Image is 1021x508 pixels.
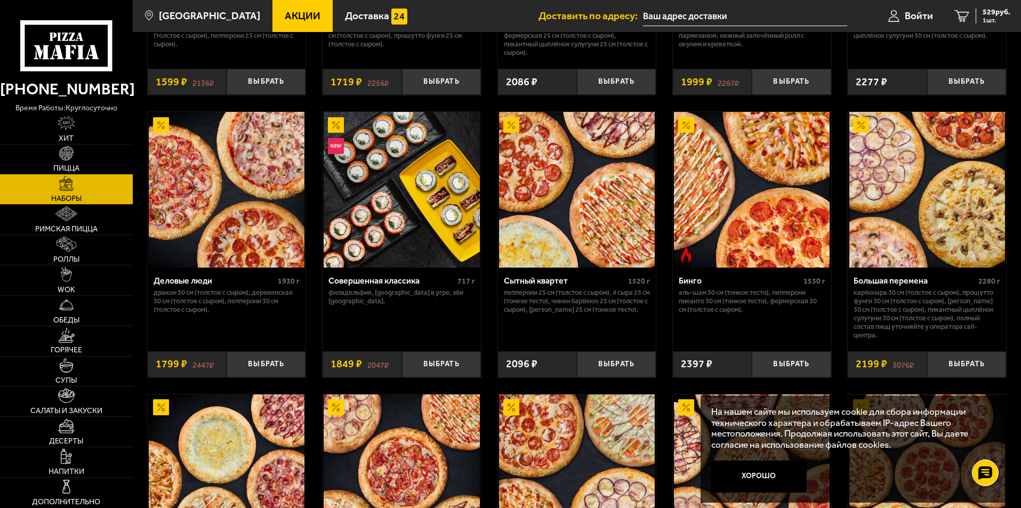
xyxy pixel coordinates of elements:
span: WOK [58,286,75,294]
div: Бинго [679,276,801,286]
button: Выбрать [927,69,1006,95]
img: Совершенная классика [324,112,479,268]
img: Большая перемена [849,112,1005,268]
img: Акционный [153,399,169,415]
a: АкционныйДеловые люди [148,112,306,268]
s: 3076 ₽ [893,359,914,369]
span: Супы [55,377,77,384]
p: Пепперони Пиканто 25 см (тонкое тесто), Карбонара 25 см (толстое с сыром), Фермерская 25 см (толс... [504,15,650,58]
p: Карбонара 30 см (толстое с сыром), Прошутто Фунги 30 см (толстое с сыром), [PERSON_NAME] 30 см (т... [854,288,1000,340]
span: 2096 ₽ [506,359,537,369]
button: Выбрать [752,69,831,95]
span: Горячее [51,346,82,354]
span: Роллы [53,256,79,263]
s: 2256 ₽ [367,77,389,87]
button: Выбрать [227,69,306,95]
span: Акции [285,11,320,21]
s: 2267 ₽ [718,77,739,87]
span: Доставить по адресу: [538,11,643,21]
img: Акционный [678,399,694,415]
span: 1849 ₽ [331,359,362,369]
img: Острое блюдо [678,246,694,262]
span: Доставка [345,11,389,21]
span: 2199 ₽ [856,359,887,369]
s: 2047 ₽ [367,359,389,369]
span: Десерты [49,438,83,445]
button: Выбрать [402,351,481,377]
p: Аль-Шам 30 см (тонкое тесто), Пепперони Пиканто 30 см (тонкое тесто), Фермерская 30 см (толстое с... [679,288,825,314]
div: Сытный квартет [504,276,626,286]
div: Большая перемена [854,276,976,286]
button: Выбрать [577,351,656,377]
span: 717 г [457,277,475,286]
a: АкционныйНовинкаСовершенная классика [323,112,481,268]
a: АкционныйБольшая перемена [848,112,1006,268]
span: 1930 г [278,277,300,286]
img: Деловые люди [149,112,304,268]
button: Выбрать [402,69,481,95]
span: 1999 ₽ [681,77,712,87]
a: АкционныйСытный квартет [498,112,656,268]
p: Филадельфия, [GEOGRAPHIC_DATA] в угре, Эби [GEOGRAPHIC_DATA]. [328,288,475,305]
span: 1719 ₽ [331,77,362,87]
button: Выбрать [227,351,306,377]
button: Выбрать [577,69,656,95]
img: Акционный [328,117,344,133]
span: 2397 ₽ [681,359,712,369]
span: Салаты и закуски [30,407,102,415]
a: АкционныйОстрое блюдоБинго [673,112,831,268]
span: Хит [59,135,74,142]
span: 1 шт. [983,17,1010,23]
button: Выбрать [927,351,1006,377]
p: Дракон 30 см (толстое с сыром), Деревенская 30 см (толстое с сыром), Пепперони 30 см (толстое с с... [154,288,300,314]
button: Хорошо [711,461,807,493]
input: Ваш адрес доставки [643,6,847,26]
span: Наборы [51,195,82,203]
span: 1530 г [803,277,825,286]
span: 2277 ₽ [856,77,887,87]
span: Римская пицца [35,225,98,233]
img: Сытный квартет [499,112,655,268]
span: 529 руб. [983,9,1010,16]
span: 2280 г [978,277,1000,286]
div: Совершенная классика [328,276,455,286]
span: 1799 ₽ [156,359,187,369]
span: Войти [905,11,933,21]
span: 2086 ₽ [506,77,537,87]
button: Выбрать [752,351,831,377]
img: 15daf4d41897b9f0e9f617042186c801.svg [391,9,407,25]
span: Пицца [53,165,79,172]
p: На нашем сайте мы используем cookie для сбора информации технического характера и обрабатываем IP... [711,406,990,450]
img: Новинка [328,138,344,154]
span: [GEOGRAPHIC_DATA] [159,11,260,21]
span: Дополнительно [32,498,100,506]
span: 1520 г [628,277,650,286]
img: Акционный [678,117,694,133]
s: 2447 ₽ [192,359,214,369]
img: Бинго [674,112,830,268]
s: 2136 ₽ [192,77,214,87]
img: Акционный [503,117,519,133]
img: Акционный [853,117,869,133]
span: Напитки [49,468,84,475]
span: 1599 ₽ [156,77,187,87]
p: Пепперони 25 см (толстое с сыром), 4 сыра 25 см (тонкое тесто), Чикен Барбекю 25 см (толстое с сы... [504,288,650,314]
span: Обеды [53,317,79,324]
img: Акционный [503,399,519,415]
div: Деловые люди [154,276,276,286]
img: Акционный [328,399,344,415]
img: Акционный [153,117,169,133]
